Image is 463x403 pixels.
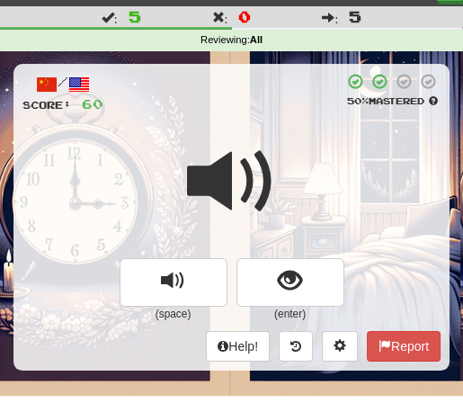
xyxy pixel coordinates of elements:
[22,99,71,111] span: Score:
[349,7,361,25] span: 5
[238,7,251,25] span: 0
[120,307,227,322] small: (space)
[279,331,313,362] button: Round history (alt+y)
[22,73,103,95] div: /
[347,95,369,106] span: 50 %
[236,307,344,322] small: (enter)
[206,331,270,362] button: Help!
[212,11,228,23] span: :
[82,96,103,112] span: 60
[129,7,141,25] span: 5
[322,11,338,23] span: :
[236,258,344,307] button: show sentence
[250,34,263,45] strong: All
[120,258,227,307] button: replay audio
[343,94,441,107] div: Mastered
[367,331,441,362] button: Report
[102,11,118,23] span: :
